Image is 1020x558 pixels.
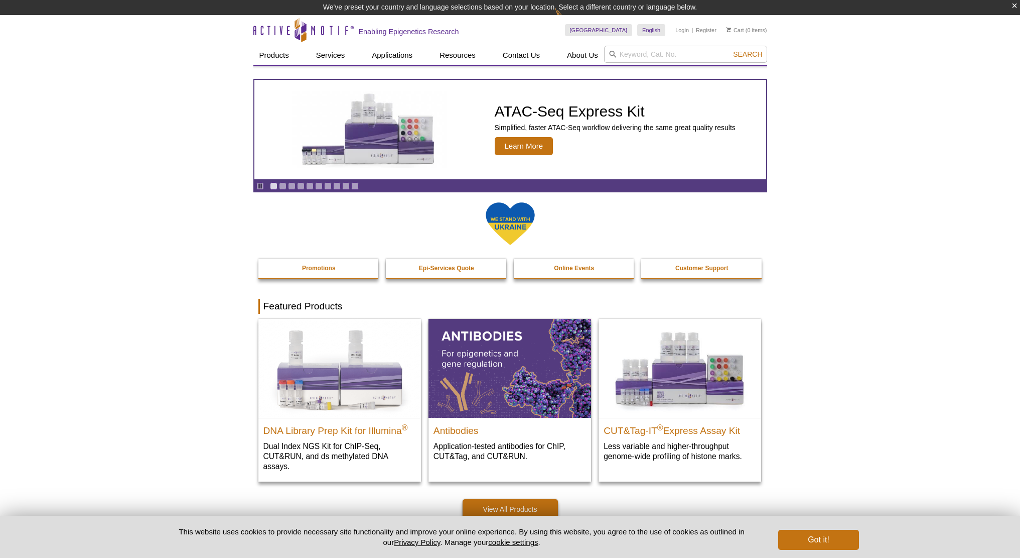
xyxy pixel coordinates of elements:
[288,182,296,190] a: Go to slide 3
[253,46,295,65] a: Products
[263,421,416,436] h2: DNA Library Prep Kit for Illumina
[297,182,305,190] a: Go to slide 4
[254,80,766,179] a: ATAC-Seq Express Kit ATAC-Seq Express Kit Simplified, faster ATAC-Seq workflow delivering the sam...
[599,319,761,471] a: CUT&Tag-IT® Express Assay Kit CUT&Tag-IT®Express Assay Kit Less variable and higher-throughput ge...
[657,423,663,431] sup: ®
[310,46,351,65] a: Services
[726,27,744,34] a: Cart
[675,265,728,272] strong: Customer Support
[258,319,421,417] img: DNA Library Prep Kit for Illumina
[351,182,359,190] a: Go to slide 10
[394,538,440,546] a: Privacy Policy
[463,499,558,519] a: View All Products
[604,441,756,462] p: Less variable and higher-throughput genome-wide profiling of histone marks​.
[561,46,604,65] a: About Us
[733,50,762,58] span: Search
[514,259,635,278] a: Online Events
[495,104,736,119] h2: ATAC-Seq Express Kit
[778,530,858,550] button: Got it!
[402,423,408,431] sup: ®
[554,265,594,272] strong: Online Events
[386,259,507,278] a: Epi-Services Quote
[428,319,591,471] a: All Antibodies Antibodies Application-tested antibodies for ChIP, CUT&Tag, and CUT&RUN.
[419,265,474,272] strong: Epi-Services Quote
[497,46,546,65] a: Contact Us
[279,182,286,190] a: Go to slide 2
[258,319,421,481] a: DNA Library Prep Kit for Illumina DNA Library Prep Kit for Illumina® Dual Index NGS Kit for ChIP-...
[256,182,264,190] a: Toggle autoplay
[302,265,336,272] strong: Promotions
[604,46,767,63] input: Keyword, Cat. No.
[641,259,763,278] a: Customer Support
[254,80,766,179] article: ATAC-Seq Express Kit
[692,24,693,36] li: |
[306,182,314,190] a: Go to slide 5
[604,421,756,436] h2: CUT&Tag-IT Express Assay Kit
[495,137,553,155] span: Learn More
[696,27,716,34] a: Register
[485,201,535,246] img: We Stand With Ukraine
[495,123,736,132] p: Simplified, faster ATAC-Seq workflow delivering the same great quality results
[366,46,418,65] a: Applications
[263,441,416,472] p: Dual Index NGS Kit for ChIP-Seq, CUT&RUN, and ds methylated DNA assays.
[555,8,581,31] img: Change Here
[433,46,482,65] a: Resources
[342,182,350,190] a: Go to slide 9
[162,526,762,547] p: This website uses cookies to provide necessary site functionality and improve your online experie...
[565,24,633,36] a: [GEOGRAPHIC_DATA]
[599,319,761,417] img: CUT&Tag-IT® Express Assay Kit
[258,259,380,278] a: Promotions
[730,50,765,59] button: Search
[726,27,731,32] img: Your Cart
[286,91,452,168] img: ATAC-Seq Express Kit
[637,24,665,36] a: English
[428,319,591,417] img: All Antibodies
[270,182,277,190] a: Go to slide 1
[488,538,538,546] button: cookie settings
[315,182,323,190] a: Go to slide 6
[258,299,762,314] h2: Featured Products
[333,182,341,190] a: Go to slide 8
[433,421,586,436] h2: Antibodies
[675,27,689,34] a: Login
[359,27,459,36] h2: Enabling Epigenetics Research
[433,441,586,462] p: Application-tested antibodies for ChIP, CUT&Tag, and CUT&RUN.
[726,24,767,36] li: (0 items)
[324,182,332,190] a: Go to slide 7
